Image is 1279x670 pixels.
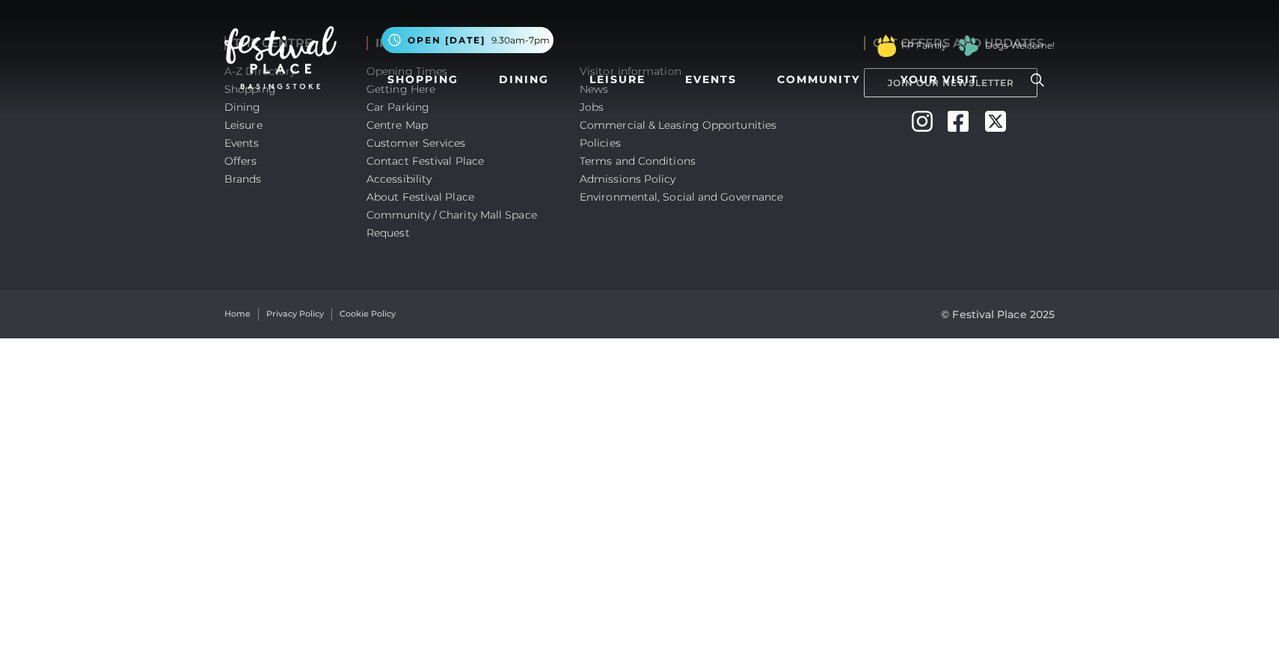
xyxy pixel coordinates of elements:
[366,154,484,168] a: Contact Festival Place
[901,72,978,88] span: Your Visit
[580,190,783,204] a: Environmental, Social and Governance
[901,39,946,52] a: FP Family
[408,34,485,47] span: Open [DATE]
[224,172,262,186] a: Brands
[266,308,324,320] a: Privacy Policy
[941,305,1055,323] p: © Festival Place 2025
[580,118,776,132] a: Commercial & Leasing Opportunities
[679,66,743,94] a: Events
[381,66,464,94] a: Shopping
[366,118,428,132] a: Centre Map
[224,118,263,132] a: Leisure
[583,66,651,94] a: Leisure
[366,190,474,204] a: About Festival Place
[366,172,432,186] a: Accessibility
[366,136,466,150] a: Customer Services
[580,136,621,150] a: Policies
[771,66,866,94] a: Community
[340,308,396,320] a: Cookie Policy
[224,136,260,150] a: Events
[366,208,537,240] a: Community / Charity Mall Space Request
[985,39,1055,52] a: Dogs Welcome!
[381,27,553,53] button: Open [DATE] 9.30am-7pm
[224,308,251,320] a: Home
[224,26,337,89] img: Festival Place Logo
[491,34,550,47] span: 9.30am-7pm
[224,154,257,168] a: Offers
[580,154,696,168] a: Terms and Conditions
[580,172,676,186] a: Admissions Policy
[493,66,555,94] a: Dining
[895,66,992,94] a: Your Visit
